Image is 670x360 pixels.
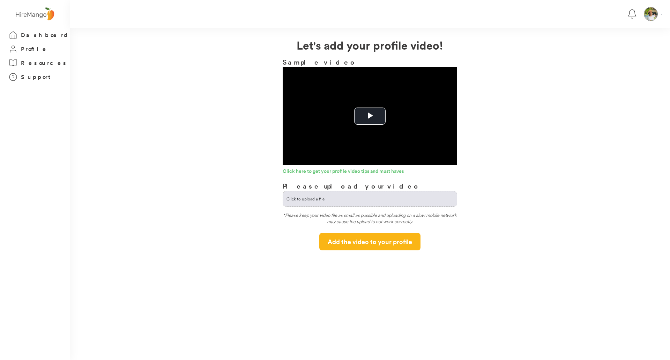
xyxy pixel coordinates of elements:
div: Video Player [283,67,457,165]
h3: Resources [21,59,68,67]
h2: Let's add your profile video! [70,37,670,53]
h3: Sample video [283,57,457,67]
h3: Profile [21,45,48,53]
h3: Dashboard [21,31,70,39]
button: Add the video to your profile [319,233,420,250]
img: Vector [661,14,662,15]
img: Aldrin.jpg.png [644,7,657,21]
img: logo%20-%20hiremango%20gray.png [14,6,56,22]
h3: Support [21,73,54,81]
a: Click here to get your profile video tips and must haves [283,169,457,176]
h3: Please upload your video [283,181,420,191]
div: *Please keep your video file as small as possible and uploading on a slow mobile network may caus... [283,212,457,228]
